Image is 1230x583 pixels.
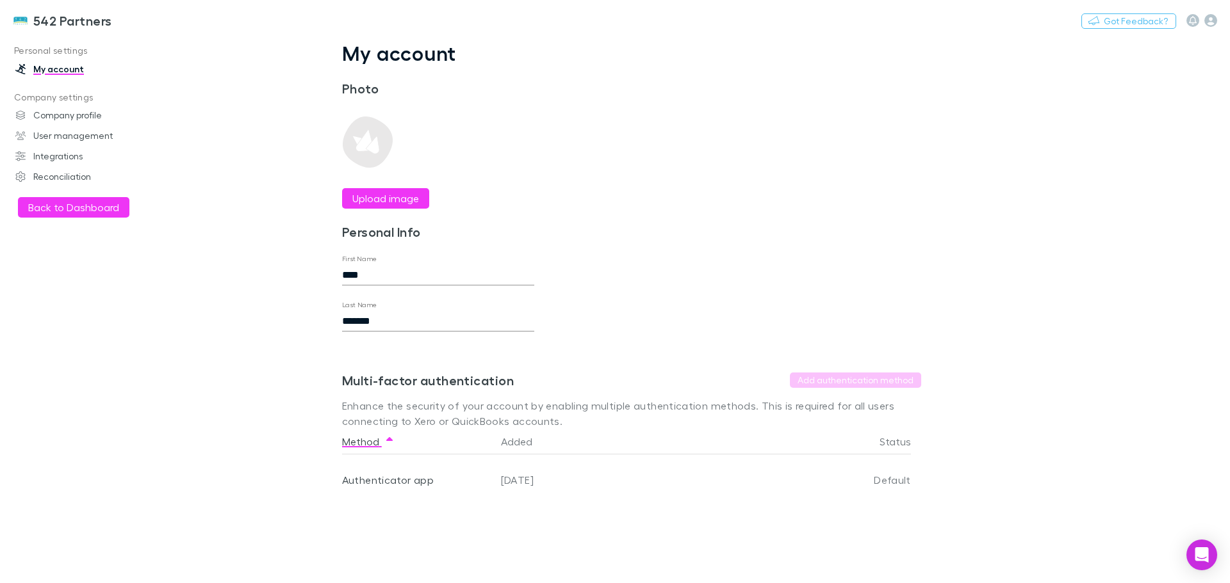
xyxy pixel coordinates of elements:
img: 542 Partners's Logo [13,13,28,28]
label: Upload image [352,191,419,206]
button: Add authentication method [790,372,921,388]
p: Enhance the security of your account by enabling multiple authentication methods. This is require... [342,398,921,429]
label: First Name [342,254,377,264]
h1: My account [342,41,921,65]
img: Preview [342,116,393,168]
h3: Personal Info [342,224,534,239]
div: Open Intercom Messenger [1186,539,1217,570]
div: Default [796,454,911,506]
button: Back to Dashboard [18,197,129,218]
a: Reconciliation [3,166,173,187]
p: Personal settings [3,43,173,59]
h3: Multi-factor authentication [342,372,514,388]
label: Last Name [342,300,377,310]
button: Added [501,429,548,454]
a: 542 Partners [5,5,120,36]
h3: Photo [342,81,534,96]
div: Authenticator app [342,454,491,506]
p: Company settings [3,90,173,106]
h3: 542 Partners [33,13,112,28]
button: Upload image [342,188,429,209]
a: User management [3,125,173,146]
button: Method [342,429,395,454]
div: [DATE] [496,454,796,506]
a: My account [3,59,173,79]
button: Got Feedback? [1081,13,1176,29]
a: Company profile [3,105,173,125]
button: Status [880,429,926,454]
a: Integrations [3,146,173,166]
